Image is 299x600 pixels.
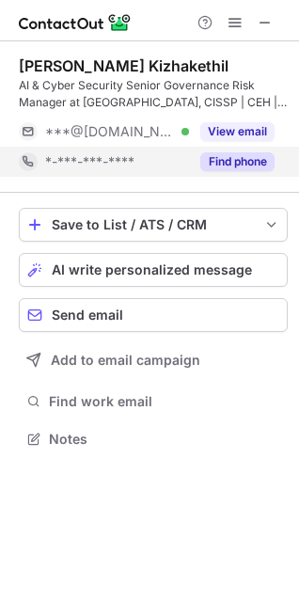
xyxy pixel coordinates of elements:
span: Find work email [49,393,280,410]
span: Send email [52,308,123,323]
button: save-profile-one-click [19,208,288,242]
button: Notes [19,426,288,452]
button: Find work email [19,388,288,415]
button: Send email [19,298,288,332]
span: ***@[DOMAIN_NAME] [45,123,175,140]
div: AI & Cyber Security Senior Governance Risk Manager at [GEOGRAPHIC_DATA], CISSP | CEH | CCSP | CRI... [19,77,288,111]
div: [PERSON_NAME] Kizhakethil [19,56,228,75]
button: Add to email campaign [19,343,288,377]
span: Add to email campaign [51,353,200,368]
span: Notes [49,431,280,448]
button: AI write personalized message [19,253,288,287]
button: Reveal Button [200,152,275,171]
button: Reveal Button [200,122,275,141]
div: Save to List / ATS / CRM [52,217,255,232]
span: AI write personalized message [52,262,252,277]
img: ContactOut v5.3.10 [19,11,132,34]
